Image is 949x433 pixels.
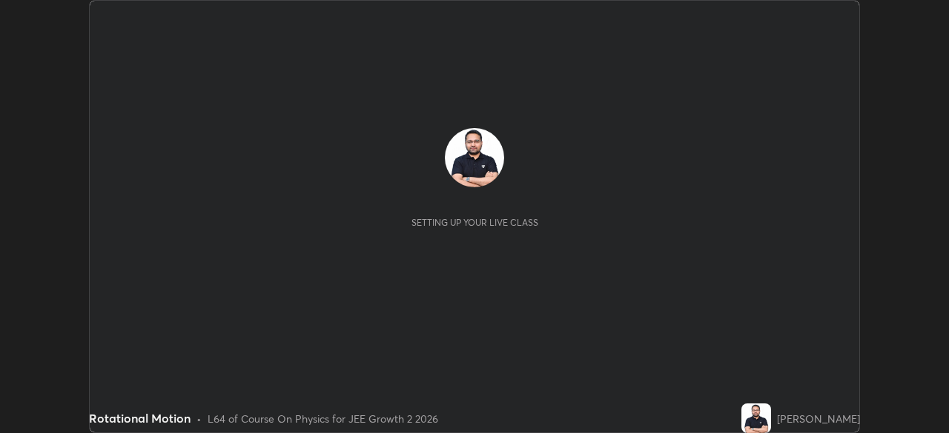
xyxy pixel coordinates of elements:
div: L64 of Course On Physics for JEE Growth 2 2026 [208,411,438,426]
div: • [196,411,202,426]
div: [PERSON_NAME] [777,411,860,426]
img: 75b7adc8d7144db7b3983a723ea8425d.jpg [445,128,504,187]
img: 75b7adc8d7144db7b3983a723ea8425d.jpg [741,403,771,433]
div: Setting up your live class [411,217,538,228]
div: Rotational Motion [89,409,191,427]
